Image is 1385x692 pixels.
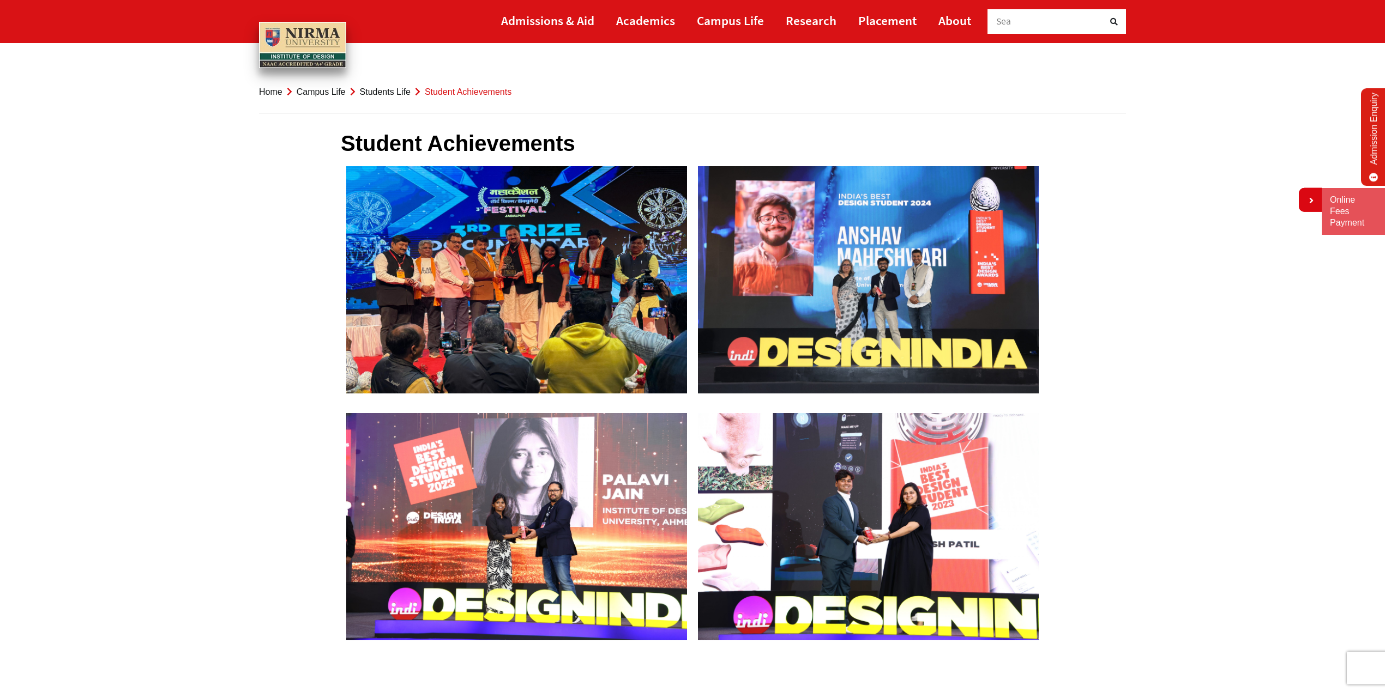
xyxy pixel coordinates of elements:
a: Online Fees Payment [1330,195,1377,228]
h1: Student Achievements [341,130,1044,156]
a: Home [259,87,282,96]
img: cb3abab9-7a66-4a3c-8e2f-3e157e0844f21-1 [341,161,692,399]
a: Academics [616,8,675,33]
span: Sea [996,15,1011,27]
a: Admissions & Aid [501,8,594,33]
a: Campus Life [297,87,346,96]
img: IMG_2274-scaled [692,408,1044,646]
a: About [938,8,971,33]
a: Research [786,8,836,33]
span: Student Achievements [425,87,511,96]
img: IMG_2294-scaled [341,408,692,646]
a: Students Life [360,87,411,96]
a: Placement [858,8,917,33]
a: Campus Life [697,8,764,33]
nav: breadcrumb [259,71,1126,113]
img: main_logo [259,22,346,69]
img: IMG_3216-scaled [692,161,1044,399]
